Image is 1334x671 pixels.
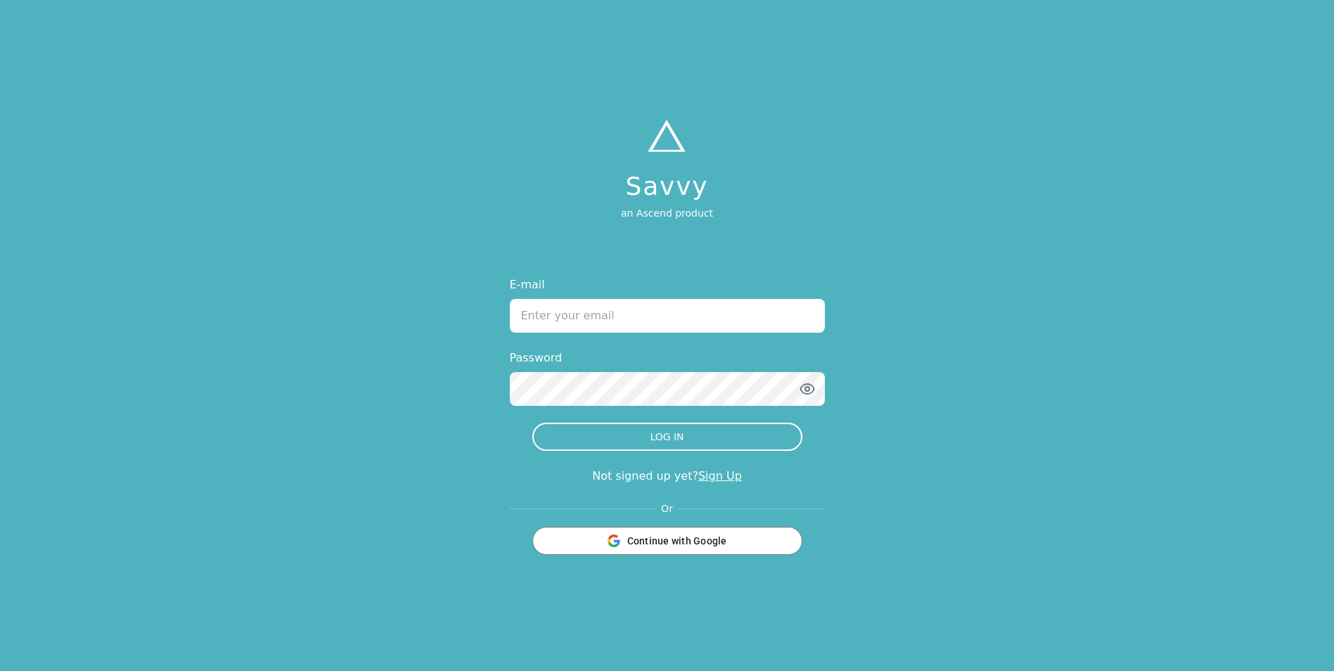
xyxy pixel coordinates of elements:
[510,350,825,366] label: Password
[621,206,713,220] p: an Ascend product
[510,299,825,333] input: Enter your email
[532,527,802,555] button: Continue with Google
[627,534,727,548] span: Continue with Google
[532,423,802,451] button: LOG IN
[510,276,825,293] label: E-mail
[621,172,713,200] h1: Savvy
[655,501,679,516] span: Or
[698,469,742,483] a: Sign Up
[592,469,698,483] span: Not signed up yet?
